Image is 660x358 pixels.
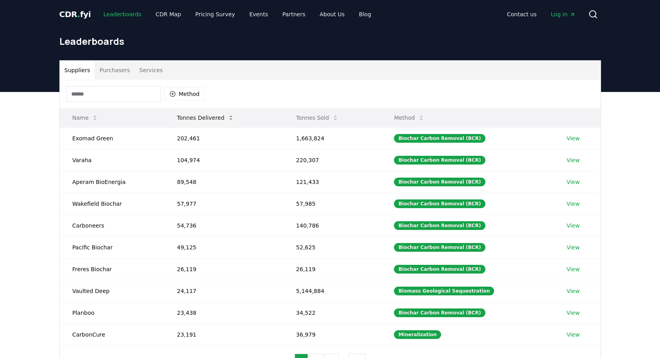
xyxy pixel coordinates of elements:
[135,61,167,80] button: Services
[60,149,164,171] td: Varaha
[60,61,95,80] button: Suppliers
[60,127,164,149] td: Exomad Green
[60,258,164,280] td: Freres Biochar
[60,302,164,324] td: Planboo
[164,258,283,280] td: 26,119
[567,222,580,230] a: View
[283,302,382,324] td: 34,522
[164,324,283,345] td: 23,191
[394,221,485,230] div: Biochar Carbon Removal (BCR)
[283,193,382,214] td: 57,985
[66,110,105,126] button: Name
[164,280,283,302] td: 24,117
[60,280,164,302] td: Vaulted Deep
[243,7,274,21] a: Events
[283,149,382,171] td: 220,307
[60,214,164,236] td: Carboneers
[313,7,351,21] a: About Us
[567,156,580,164] a: View
[164,149,283,171] td: 104,974
[59,9,91,20] a: CDR.fyi
[164,171,283,193] td: 89,548
[394,156,485,165] div: Biochar Carbon Removal (BCR)
[59,10,91,19] span: CDR fyi
[283,324,382,345] td: 36,979
[567,200,580,208] a: View
[283,171,382,193] td: 121,433
[97,7,377,21] nav: Main
[567,309,580,317] a: View
[388,110,431,126] button: Method
[276,7,312,21] a: Partners
[394,243,485,252] div: Biochar Carbon Removal (BCR)
[544,7,582,21] a: Log in
[283,236,382,258] td: 52,625
[551,10,575,18] span: Log in
[290,110,345,126] button: Tonnes Sold
[60,193,164,214] td: Wakefield Biochar
[394,265,485,274] div: Biochar Carbon Removal (BCR)
[60,236,164,258] td: Pacific Biochar
[567,134,580,142] a: View
[567,243,580,251] a: View
[394,308,485,317] div: Biochar Carbon Removal (BCR)
[394,134,485,143] div: Biochar Carbon Removal (BCR)
[59,35,601,48] h1: Leaderboards
[60,324,164,345] td: CarbonCure
[567,287,580,295] a: View
[60,171,164,193] td: Aperam BioEnergia
[164,214,283,236] td: 54,736
[149,7,187,21] a: CDR Map
[189,7,241,21] a: Pricing Survey
[500,7,543,21] a: Contact us
[283,214,382,236] td: 140,786
[567,331,580,339] a: View
[164,302,283,324] td: 23,438
[97,7,148,21] a: Leaderboards
[394,199,485,208] div: Biochar Carbon Removal (BCR)
[353,7,378,21] a: Blog
[95,61,135,80] button: Purchasers
[500,7,582,21] nav: Main
[164,88,205,100] button: Method
[171,110,240,126] button: Tonnes Delivered
[164,193,283,214] td: 57,977
[567,178,580,186] a: View
[394,330,441,339] div: Mineralization
[394,287,494,295] div: Biomass Geological Sequestration
[283,280,382,302] td: 5,144,884
[394,178,485,186] div: Biochar Carbon Removal (BCR)
[283,258,382,280] td: 26,119
[164,236,283,258] td: 49,125
[283,127,382,149] td: 1,663,824
[77,10,80,19] span: .
[164,127,283,149] td: 202,461
[567,265,580,273] a: View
